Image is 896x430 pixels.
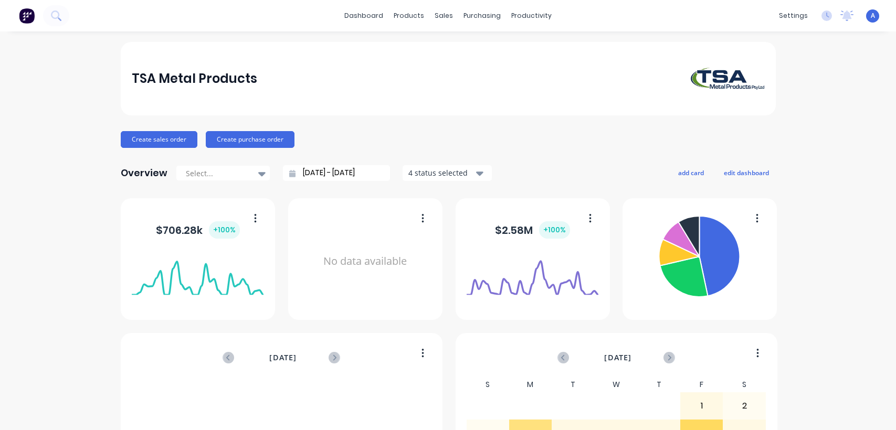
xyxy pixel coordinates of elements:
div: S [466,377,509,392]
div: No data available [299,212,431,311]
div: $ 2.58M [495,221,570,239]
a: dashboard [339,8,388,24]
img: TSA Metal Products [691,68,764,90]
div: T [637,377,680,392]
button: 4 status selected [403,165,492,181]
button: add card [671,166,711,179]
div: Overview [121,163,167,184]
button: Create sales order [121,131,197,148]
div: TSA Metal Products [132,68,257,89]
div: S [723,377,766,392]
button: Create purchase order [206,131,294,148]
div: $ 706.28k [156,221,240,239]
div: purchasing [458,8,506,24]
img: Factory [19,8,35,24]
div: productivity [506,8,557,24]
div: products [388,8,429,24]
div: F [680,377,723,392]
div: 2 [723,393,765,419]
div: settings [774,8,813,24]
div: M [509,377,552,392]
span: [DATE] [604,352,631,363]
div: W [595,377,638,392]
div: 4 status selected [408,167,475,178]
div: T [552,377,595,392]
div: + 100 % [209,221,240,239]
button: edit dashboard [717,166,776,179]
div: + 100 % [539,221,570,239]
span: [DATE] [269,352,297,363]
span: A [871,11,875,20]
div: sales [429,8,458,24]
div: 1 [681,393,723,419]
